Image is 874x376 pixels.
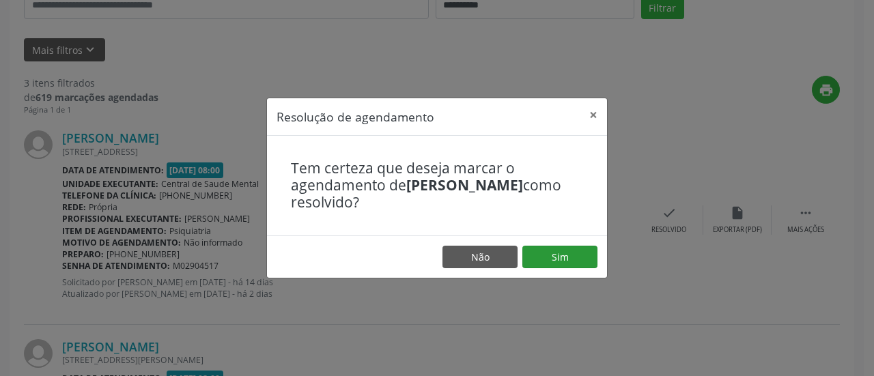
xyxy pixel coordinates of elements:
button: Não [442,246,518,269]
h5: Resolução de agendamento [277,108,434,126]
b: [PERSON_NAME] [406,175,523,194]
button: Sim [522,246,597,269]
button: Close [580,98,607,132]
h4: Tem certeza que deseja marcar o agendamento de como resolvido? [291,160,583,212]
